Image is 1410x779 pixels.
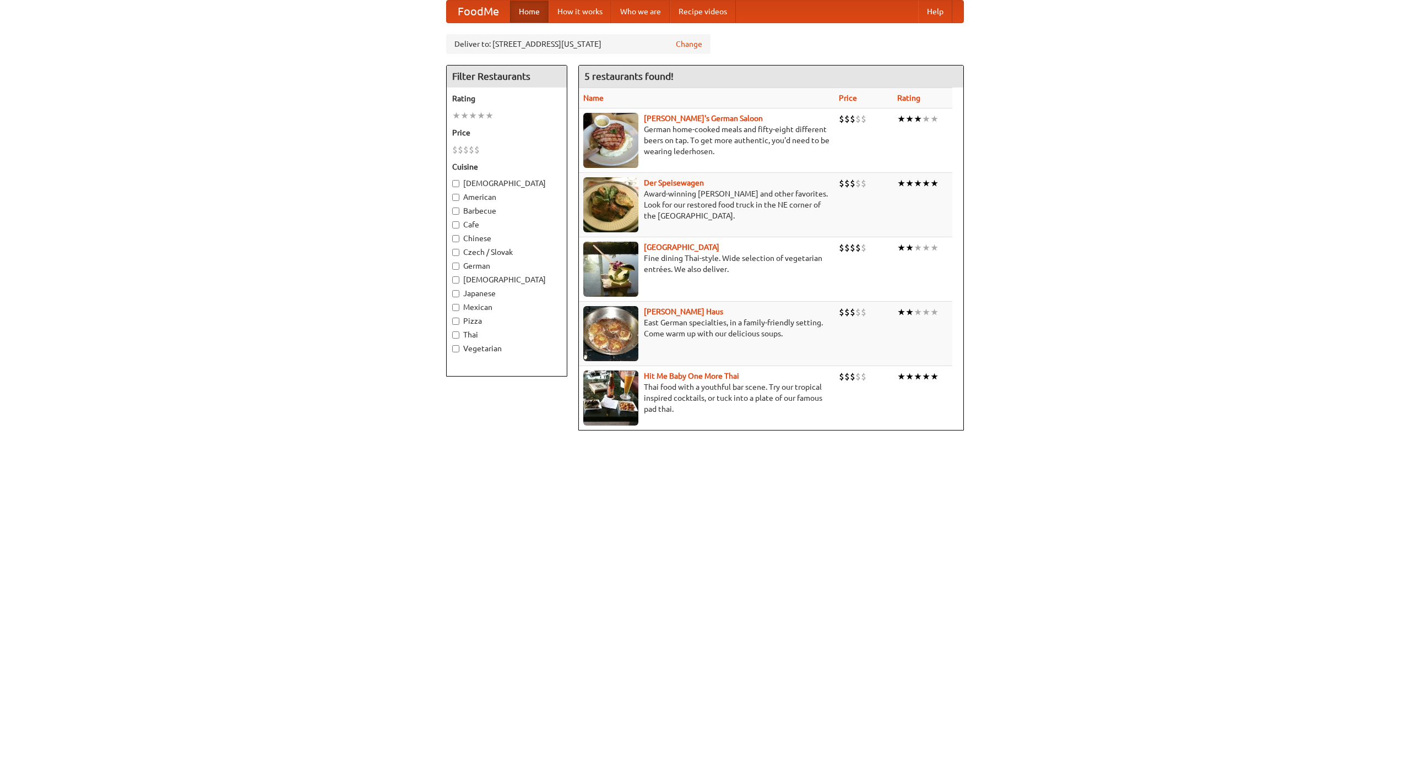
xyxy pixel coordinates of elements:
li: ★ [914,242,922,254]
label: [DEMOGRAPHIC_DATA] [452,178,561,189]
li: $ [855,177,861,189]
label: Barbecue [452,205,561,216]
p: German home-cooked meals and fifty-eight different beers on tap. To get more authentic, you'd nee... [583,124,830,157]
input: Chinese [452,235,459,242]
li: $ [844,242,850,254]
p: Fine dining Thai-style. Wide selection of vegetarian entrées. We also deliver. [583,253,830,275]
img: speisewagen.jpg [583,177,638,232]
li: ★ [905,177,914,189]
li: $ [839,113,844,125]
a: Recipe videos [670,1,736,23]
li: $ [844,371,850,383]
li: ★ [905,113,914,125]
p: Thai food with a youthful bar scene. Try our tropical inspired cocktails, or tuck into a plate of... [583,382,830,415]
li: $ [861,177,866,189]
h5: Price [452,127,561,138]
li: $ [850,306,855,318]
li: ★ [905,306,914,318]
li: ★ [922,371,930,383]
li: $ [850,371,855,383]
li: ★ [460,110,469,122]
li: ★ [469,110,477,122]
li: ★ [905,371,914,383]
li: $ [452,144,458,156]
li: $ [855,113,861,125]
p: East German specialties, in a family-friendly setting. Come warm up with our delicious soups. [583,317,830,339]
input: [DEMOGRAPHIC_DATA] [452,180,459,187]
label: Pizza [452,315,561,326]
li: ★ [930,177,939,189]
input: Pizza [452,318,459,325]
label: Vegetarian [452,343,561,354]
a: [PERSON_NAME] Haus [644,307,723,316]
b: [PERSON_NAME]'s German Saloon [644,114,763,123]
img: satay.jpg [583,242,638,297]
li: $ [844,306,850,318]
a: FoodMe [447,1,510,23]
label: Japanese [452,288,561,299]
input: Vegetarian [452,345,459,352]
a: Rating [897,94,920,102]
input: German [452,263,459,270]
li: $ [844,113,850,125]
li: ★ [930,371,939,383]
ng-pluralize: 5 restaurants found! [584,71,674,81]
input: Czech / Slovak [452,249,459,256]
li: ★ [897,177,905,189]
li: ★ [897,306,905,318]
input: [DEMOGRAPHIC_DATA] [452,276,459,284]
li: ★ [930,113,939,125]
li: ★ [922,242,930,254]
li: $ [844,177,850,189]
li: $ [850,113,855,125]
a: Hit Me Baby One More Thai [644,372,739,380]
li: $ [839,306,844,318]
input: Cafe [452,221,459,228]
label: Thai [452,329,561,340]
label: German [452,260,561,271]
li: ★ [914,371,922,383]
li: ★ [897,242,905,254]
a: Help [918,1,952,23]
label: Chinese [452,233,561,244]
li: $ [839,242,844,254]
li: $ [469,144,474,156]
li: ★ [905,242,914,254]
input: Mexican [452,304,459,311]
li: $ [855,306,861,318]
label: Cafe [452,219,561,230]
li: ★ [897,113,905,125]
li: ★ [897,371,905,383]
li: ★ [922,177,930,189]
li: ★ [922,113,930,125]
a: [GEOGRAPHIC_DATA] [644,243,719,252]
li: ★ [930,242,939,254]
label: Czech / Slovak [452,247,561,258]
input: American [452,194,459,201]
label: Mexican [452,302,561,313]
h5: Cuisine [452,161,561,172]
li: ★ [477,110,485,122]
input: Thai [452,331,459,339]
li: ★ [922,306,930,318]
label: [DEMOGRAPHIC_DATA] [452,274,561,285]
li: $ [861,306,866,318]
label: American [452,192,561,203]
li: $ [458,144,463,156]
img: babythai.jpg [583,371,638,426]
li: $ [861,371,866,383]
li: $ [855,371,861,383]
a: How it works [549,1,611,23]
div: Deliver to: [STREET_ADDRESS][US_STATE] [446,34,711,54]
img: esthers.jpg [583,113,638,168]
h4: Filter Restaurants [447,66,567,88]
input: Barbecue [452,208,459,215]
li: $ [839,371,844,383]
li: $ [861,242,866,254]
b: Der Speisewagen [644,178,704,187]
a: Home [510,1,549,23]
a: Change [676,39,702,50]
li: ★ [914,177,922,189]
